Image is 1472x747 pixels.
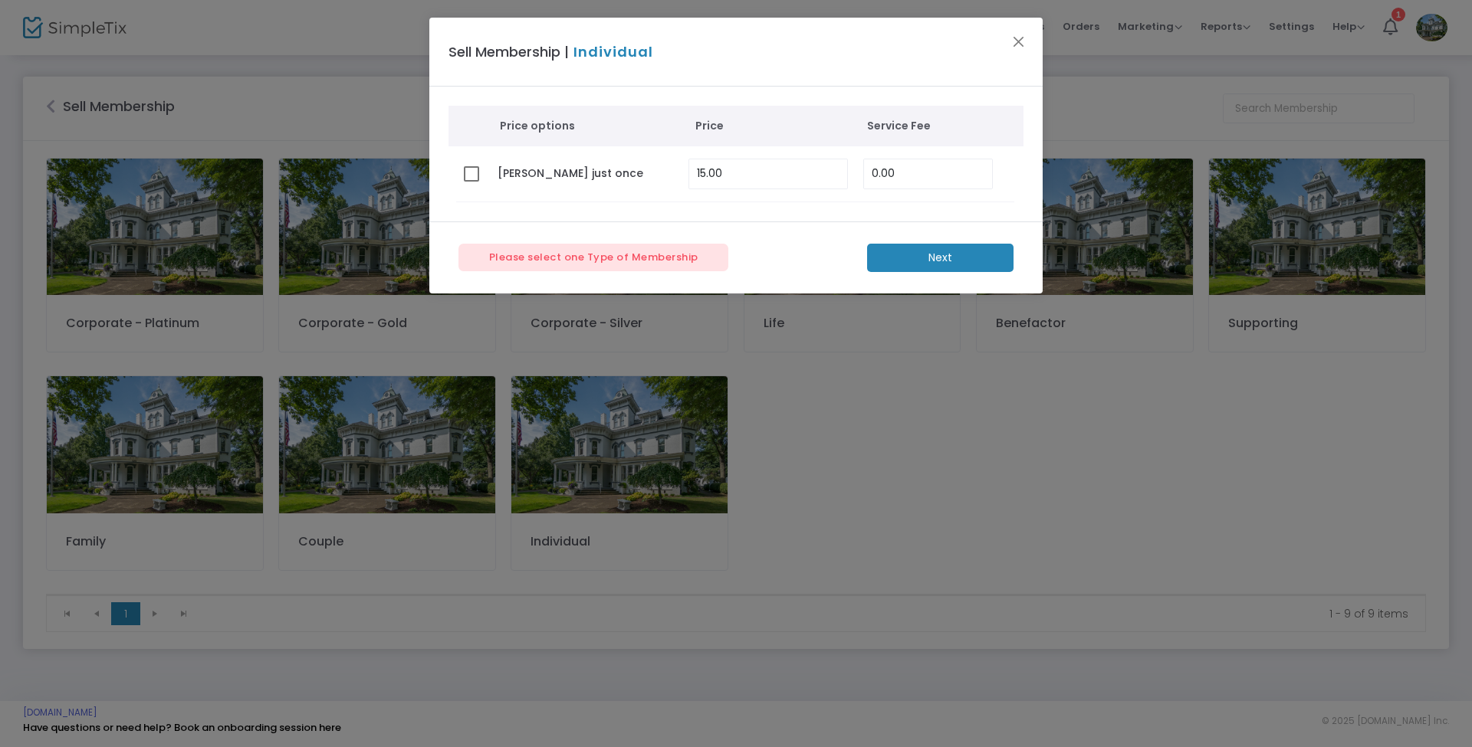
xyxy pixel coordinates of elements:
[867,244,1014,272] m-button: Next
[695,118,851,134] span: Price
[441,41,1016,62] h4: Sell Membership |
[864,159,991,188] input: Enter Service Fee
[458,244,728,271] span: Please select one Type of Membership
[500,118,680,134] span: Price options
[569,41,849,62] span: Individual
[867,118,1016,134] span: Service Fee
[498,165,643,182] label: [PERSON_NAME] just once
[1009,31,1029,51] button: Close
